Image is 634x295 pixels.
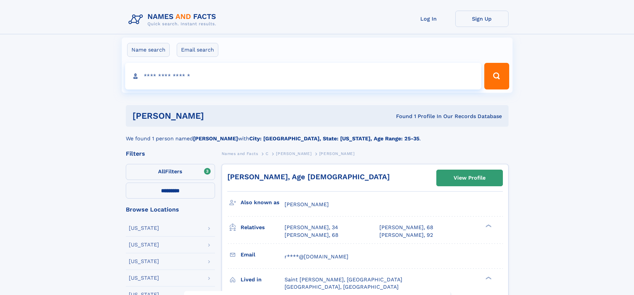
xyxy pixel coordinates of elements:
[132,112,300,120] h1: [PERSON_NAME]
[402,11,455,27] a: Log In
[266,151,269,156] span: C
[126,164,215,180] label: Filters
[285,231,338,239] a: [PERSON_NAME], 68
[455,11,509,27] a: Sign Up
[129,242,159,247] div: [US_STATE]
[276,149,312,158] a: [PERSON_NAME]
[484,276,492,280] div: ❯
[379,224,433,231] a: [PERSON_NAME], 68
[193,135,238,142] b: [PERSON_NAME]
[129,259,159,264] div: [US_STATE]
[266,149,269,158] a: C
[177,43,218,57] label: Email search
[484,63,509,89] button: Search Button
[126,127,509,143] div: We found 1 person named with .
[158,168,165,175] span: All
[241,197,285,208] h3: Also known as
[437,170,503,186] a: View Profile
[285,276,402,283] span: Saint [PERSON_NAME], [GEOGRAPHIC_DATA]
[484,224,492,228] div: ❯
[285,284,399,290] span: [GEOGRAPHIC_DATA], [GEOGRAPHIC_DATA]
[285,201,329,208] span: [PERSON_NAME]
[285,224,338,231] a: [PERSON_NAME], 34
[222,149,258,158] a: Names and Facts
[125,63,482,89] input: search input
[127,43,170,57] label: Name search
[126,11,222,29] img: Logo Names and Facts
[129,275,159,281] div: [US_STATE]
[249,135,419,142] b: City: [GEOGRAPHIC_DATA], State: [US_STATE], Age Range: 25-35
[241,249,285,260] h3: Email
[300,113,502,120] div: Found 1 Profile In Our Records Database
[126,151,215,157] div: Filters
[227,173,390,181] a: [PERSON_NAME], Age [DEMOGRAPHIC_DATA]
[126,207,215,213] div: Browse Locations
[276,151,312,156] span: [PERSON_NAME]
[241,222,285,233] h3: Relatives
[454,170,486,186] div: View Profile
[379,231,433,239] a: [PERSON_NAME], 92
[129,225,159,231] div: [US_STATE]
[319,151,355,156] span: [PERSON_NAME]
[241,274,285,285] h3: Lived in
